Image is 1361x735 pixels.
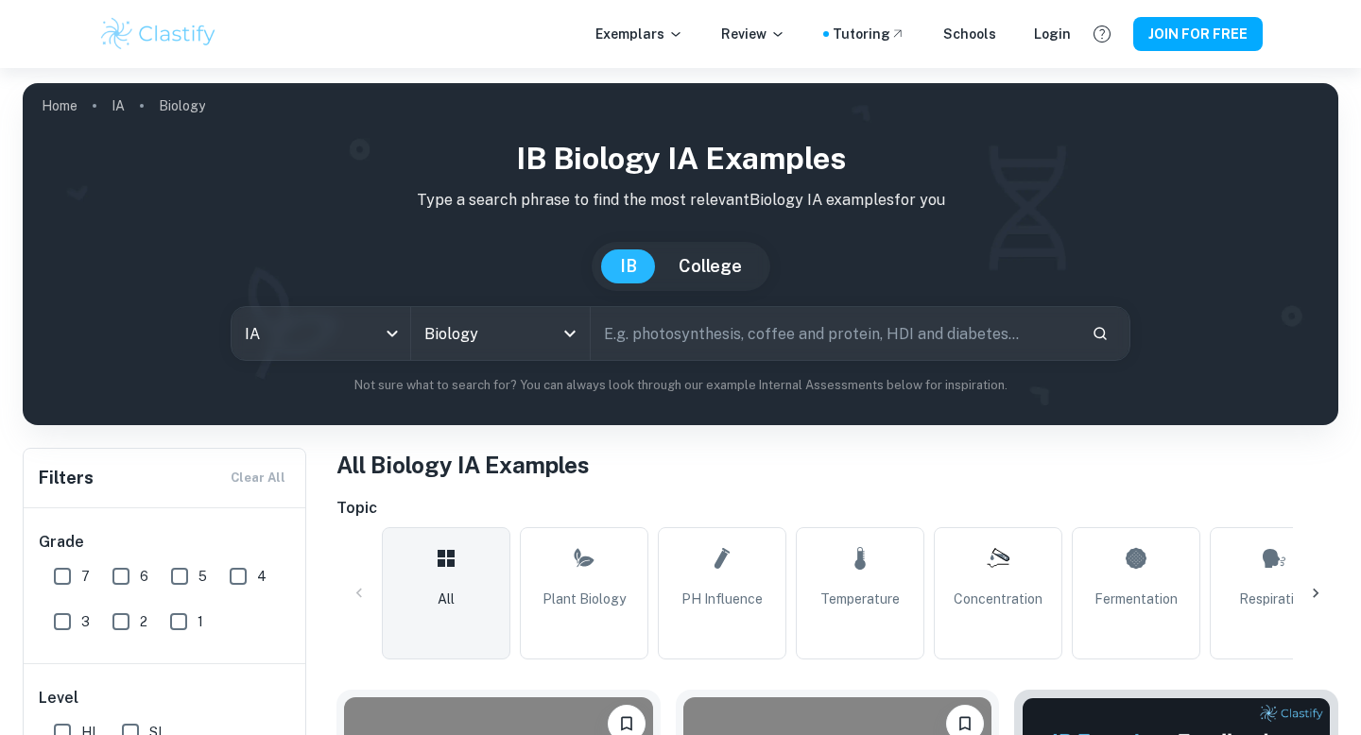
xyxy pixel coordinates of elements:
[232,307,410,360] div: IA
[336,448,1338,482] h1: All Biology IA Examples
[438,589,455,609] span: All
[39,531,292,554] h6: Grade
[595,24,683,44] p: Exemplars
[1034,24,1071,44] a: Login
[1094,589,1178,609] span: Fermentation
[943,24,996,44] a: Schools
[601,249,656,283] button: IB
[39,687,292,709] h6: Level
[23,83,1338,425] img: profile cover
[38,136,1323,181] h1: IB Biology IA examples
[1133,17,1263,51] button: JOIN FOR FREE
[159,95,205,116] p: Biology
[954,589,1042,609] span: Concentration
[112,93,125,119] a: IA
[591,307,1077,360] input: E.g. photosynthesis, coffee and protein, HDI and diabetes...
[721,24,785,44] p: Review
[38,376,1323,395] p: Not sure what to search for? You can always look through our example Internal Assessments below f...
[198,611,203,632] span: 1
[81,566,90,587] span: 7
[681,589,763,609] span: pH Influence
[820,589,900,609] span: Temperature
[140,611,147,632] span: 2
[1084,317,1116,350] button: Search
[140,566,148,587] span: 6
[833,24,905,44] a: Tutoring
[42,93,78,119] a: Home
[198,566,207,587] span: 5
[557,320,583,347] button: Open
[1086,18,1118,50] button: Help and Feedback
[660,249,761,283] button: College
[98,15,218,53] img: Clastify logo
[336,497,1338,520] h6: Topic
[39,465,94,491] h6: Filters
[38,189,1323,212] p: Type a search phrase to find the most relevant Biology IA examples for you
[257,566,267,587] span: 4
[1239,589,1309,609] span: Respiration
[543,589,626,609] span: Plant Biology
[81,611,90,632] span: 3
